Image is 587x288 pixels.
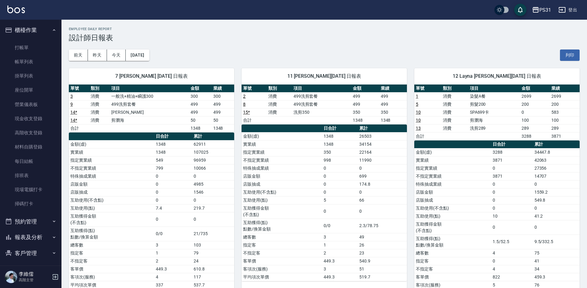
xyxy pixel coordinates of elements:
[322,148,358,156] td: 350
[69,204,154,212] td: 互助使用(點)
[88,49,107,61] button: 昨天
[550,124,580,132] td: 289
[322,172,358,180] td: 0
[358,140,407,148] td: 34154
[2,154,59,168] a: 每日結帳
[379,108,407,116] td: 350
[520,116,550,124] td: 100
[19,271,50,277] h5: 李維儒
[242,172,322,180] td: 店販金額
[468,108,520,116] td: SPA699卡
[322,241,358,249] td: 1
[192,156,234,164] td: 96959
[416,102,418,107] a: 5
[154,156,192,164] td: 549
[154,265,192,273] td: 449.3
[192,241,234,249] td: 103
[69,85,89,93] th: 單號
[292,108,352,116] td: 洗剪350
[192,273,234,281] td: 117
[322,233,358,241] td: 3
[550,92,580,100] td: 2699
[242,164,322,172] td: 特殊抽成業績
[414,85,580,140] table: a dense table
[89,92,109,100] td: 消費
[2,55,59,69] a: 帳單列表
[2,69,59,83] a: 掛單列表
[192,265,234,273] td: 610.8
[292,85,352,93] th: 項目
[414,265,491,273] td: 不指定客
[212,116,234,124] td: 50
[416,118,421,123] a: 10
[379,116,407,124] td: 1348
[322,204,358,219] td: 0
[358,164,407,172] td: 0
[267,108,292,116] td: 消費
[520,92,550,100] td: 2699
[414,257,491,265] td: 指定客
[154,241,192,249] td: 3
[69,241,154,249] td: 總客數
[70,102,73,107] a: 9
[533,180,580,188] td: 0
[212,100,234,108] td: 499
[414,180,491,188] td: 特殊抽成業績
[491,148,533,156] td: 3288
[69,196,154,204] td: 互助使用(不含點)
[441,124,468,132] td: 消費
[491,188,533,196] td: 0
[192,188,234,196] td: 1546
[491,249,533,257] td: 4
[2,183,59,197] a: 現場電腦打卡
[358,132,407,140] td: 26503
[491,180,533,188] td: 0
[491,156,533,164] td: 3871
[189,108,211,116] td: 499
[414,273,491,281] td: 客單價
[2,229,59,245] button: 報表及分析
[89,85,109,93] th: 類別
[491,172,533,180] td: 3871
[491,204,533,212] td: 0
[358,273,407,281] td: 519.7
[491,235,533,249] td: 1.5/52.5
[242,188,322,196] td: 互助使用(不含點)
[154,249,192,257] td: 1
[550,116,580,124] td: 100
[189,124,211,132] td: 1348
[416,94,418,99] a: 1
[69,265,154,273] td: 客單價
[520,124,550,132] td: 289
[533,265,580,273] td: 34
[69,172,154,180] td: 特殊抽成業績
[414,156,491,164] td: 實業績
[520,100,550,108] td: 200
[192,148,234,156] td: 107025
[192,180,234,188] td: 4985
[358,219,407,233] td: 2.3/78.75
[242,196,322,204] td: 互助使用(點)
[212,108,234,116] td: 499
[358,233,407,241] td: 49
[491,164,533,172] td: 0
[189,116,211,124] td: 50
[110,85,189,93] th: 項目
[533,235,580,249] td: 9.5/332.5
[89,100,109,108] td: 消費
[358,204,407,219] td: 0
[19,277,50,283] p: 高階主管
[192,257,234,265] td: 24
[189,100,211,108] td: 499
[267,100,292,108] td: 消費
[2,112,59,126] a: 現金收支登錄
[322,156,358,164] td: 998
[533,220,580,235] td: 0
[533,204,580,212] td: 0
[414,212,491,220] td: 互助使用(點)
[242,219,322,233] td: 互助獲得(點) 點數/換算金額
[491,196,533,204] td: 0
[154,188,192,196] td: 0
[154,140,192,148] td: 1348
[154,180,192,188] td: 0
